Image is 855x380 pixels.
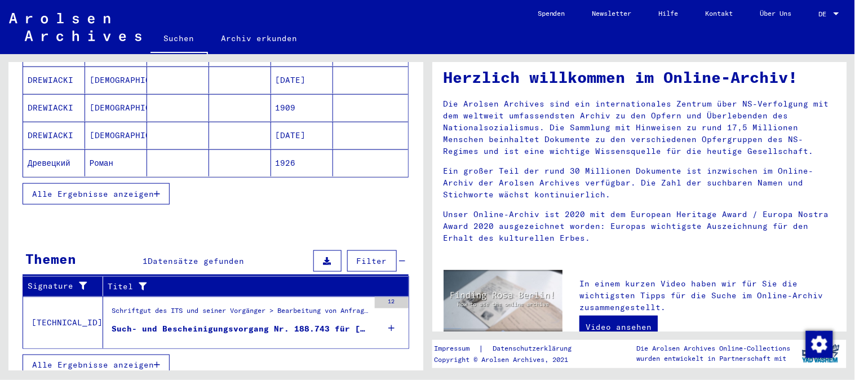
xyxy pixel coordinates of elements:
[85,149,147,176] mat-cell: Роман
[23,297,103,348] td: [TECHNICAL_ID]
[28,280,88,292] div: Signature
[800,339,842,368] img: yv_logo.png
[32,189,154,199] span: Alle Ergebnisse anzeigen
[271,149,333,176] mat-cell: 1926
[637,343,791,354] p: Die Arolsen Archives Online-Collections
[434,343,479,355] a: Impressum
[23,94,85,121] mat-cell: DREWIACKI
[148,256,244,266] span: Datensätze gefunden
[434,343,585,355] div: |
[23,149,85,176] mat-cell: Древецкий
[85,67,147,94] mat-cell: [DEMOGRAPHIC_DATA]
[444,270,563,335] img: video.jpg
[85,122,147,149] mat-cell: [DEMOGRAPHIC_DATA]
[208,25,311,52] a: Archiv erkunden
[112,306,369,321] div: Schriftgut des ITS und seiner Vorgänger > Bearbeitung von Anfragen > Fallbezogene [MEDICAL_DATA] ...
[579,316,658,338] a: Video ansehen
[112,323,369,335] div: Such- und Bescheinigungsvorgang Nr. 188.743 für [PERSON_NAME] geboren [DEMOGRAPHIC_DATA]
[819,10,831,18] span: DE
[579,278,835,313] p: In einem kurzen Video haben wir für Sie die wichtigsten Tipps für die Suche im Online-Archiv zusa...
[85,94,147,121] mat-cell: [DEMOGRAPHIC_DATA]
[25,249,76,269] div: Themen
[108,277,395,295] div: Titel
[805,330,832,357] div: Zustimmung ändern
[434,355,585,365] p: Copyright © Arolsen Archives, 2021
[23,355,170,376] button: Alle Ergebnisse anzeigen
[23,122,85,149] mat-cell: DREWIACKI
[637,354,791,364] p: wurden entwickelt in Partnerschaft mit
[9,13,141,41] img: Arolsen_neg.svg
[271,122,333,149] mat-cell: [DATE]
[444,165,836,201] p: Ein großer Teil der rund 30 Millionen Dokumente ist inzwischen im Online-Archiv der Arolsen Archi...
[271,94,333,121] mat-cell: 1909
[357,256,387,266] span: Filter
[444,209,836,244] p: Unser Online-Archiv ist 2020 mit dem European Heritage Award / Europa Nostra Award 2020 ausgezeic...
[806,331,833,358] img: Zustimmung ändern
[23,67,85,94] mat-cell: DREWIACKI
[375,297,409,308] div: 12
[150,25,208,54] a: Suchen
[108,281,381,293] div: Titel
[32,360,154,370] span: Alle Ergebnisse anzeigen
[347,250,397,272] button: Filter
[23,183,170,205] button: Alle Ergebnisse anzeigen
[484,343,585,355] a: Datenschutzerklärung
[271,67,333,94] mat-cell: [DATE]
[444,65,836,89] h1: Herzlich willkommen im Online-Archiv!
[143,256,148,266] span: 1
[444,98,836,157] p: Die Arolsen Archives sind ein internationales Zentrum über NS-Verfolgung mit dem weltweit umfasse...
[28,277,103,295] div: Signature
